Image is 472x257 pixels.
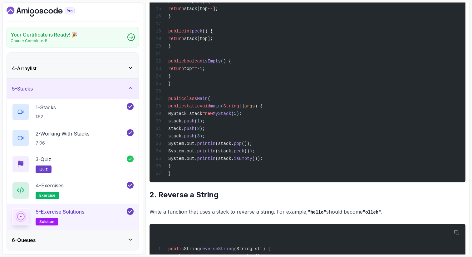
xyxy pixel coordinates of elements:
[200,134,205,139] span: );
[197,156,215,161] span: println
[234,141,242,146] span: pop
[36,104,56,111] p: 1 - Stacks
[150,190,465,200] h2: 2. Reverse a String
[184,59,202,64] span: boolean
[184,6,208,11] span: stack[top
[202,66,205,71] span: ;
[197,66,199,71] span: -
[168,126,184,131] span: stack.
[12,208,134,225] button: 5-Exercise Solutionssolution
[168,119,184,124] span: stack.
[36,208,84,215] p: 5 - Exercise Solutions
[168,134,184,139] span: stack.
[213,111,231,116] span: MyStack
[36,156,51,163] p: 3 - Quiz
[242,141,252,146] span: ());
[168,246,184,251] span: public
[231,111,234,116] span: (
[168,141,197,146] span: System.out.
[11,38,78,43] p: Course Completed!
[197,134,199,139] span: 3
[221,104,223,109] span: (
[308,210,326,215] code: "hello"
[36,140,90,146] p: 7:06
[12,182,134,199] button: 4-Exercisesexercise
[234,149,244,154] span: peek
[200,126,205,131] span: );
[255,104,263,109] span: ) {
[236,111,242,116] span: );
[39,193,56,198] span: exercise
[200,104,210,109] span: void
[205,111,213,116] span: new
[208,96,210,101] span: {
[7,230,139,250] button: 6-Queues
[7,7,89,17] a: Dashboard
[197,96,208,101] span: Main
[168,66,184,71] span: return
[12,156,134,173] button: 3-Quizquiz
[184,104,199,109] span: static
[363,210,381,215] code: "olleh"
[234,156,252,161] span: isEmpty
[197,126,199,131] span: 2
[168,96,184,101] span: public
[200,119,205,124] span: );
[168,36,184,41] span: return
[202,59,221,64] span: isEmpty
[234,246,271,251] span: (String str) {
[208,6,213,11] span: --
[221,59,231,64] span: () {
[215,156,234,161] span: (stack.
[184,36,213,41] span: stack[top];
[244,149,255,154] span: ());
[168,81,171,86] span: }
[223,104,239,109] span: String
[12,85,33,92] h3: 5 - Stacks
[36,182,64,189] p: 4 - Exercises
[11,31,78,38] h2: Your Certificate is Ready! 🎉
[184,134,194,139] span: push
[239,104,244,109] span: []
[210,104,221,109] span: main
[184,119,194,124] span: push
[197,119,199,124] span: 1
[213,6,218,11] span: ];
[194,119,197,124] span: (
[150,207,465,216] p: Write a function that uses a stack to reverse a string. For example, should become .
[168,14,171,19] span: }
[12,65,37,72] h3: 4 - Arraylist
[197,149,215,154] span: println
[12,129,134,147] button: 2-Working With Stacks7:06
[194,134,197,139] span: (
[168,6,184,11] span: return
[168,29,184,34] span: public
[168,59,184,64] span: public
[39,219,54,224] span: solution
[215,141,234,146] span: (stack.
[197,141,215,146] span: println
[168,111,202,116] span: MyStack stack
[7,79,139,99] button: 5-Stacks
[12,236,36,244] h3: 6 - Queues
[39,167,48,172] span: quiz
[184,126,194,131] span: push
[184,246,199,251] span: String
[168,74,171,79] span: }
[202,111,205,116] span: =
[215,149,234,154] span: (stack.
[12,103,134,121] button: 1-Stacks1:52
[184,66,192,71] span: top
[184,96,197,101] span: class
[244,104,255,109] span: args
[234,111,236,116] span: 5
[252,156,263,161] span: ());
[194,126,197,131] span: (
[184,29,192,34] span: int
[168,44,171,49] span: }
[168,164,171,169] span: }
[202,29,213,34] span: () {
[192,66,197,71] span: ==
[168,171,171,176] span: }
[168,149,197,154] span: System.out.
